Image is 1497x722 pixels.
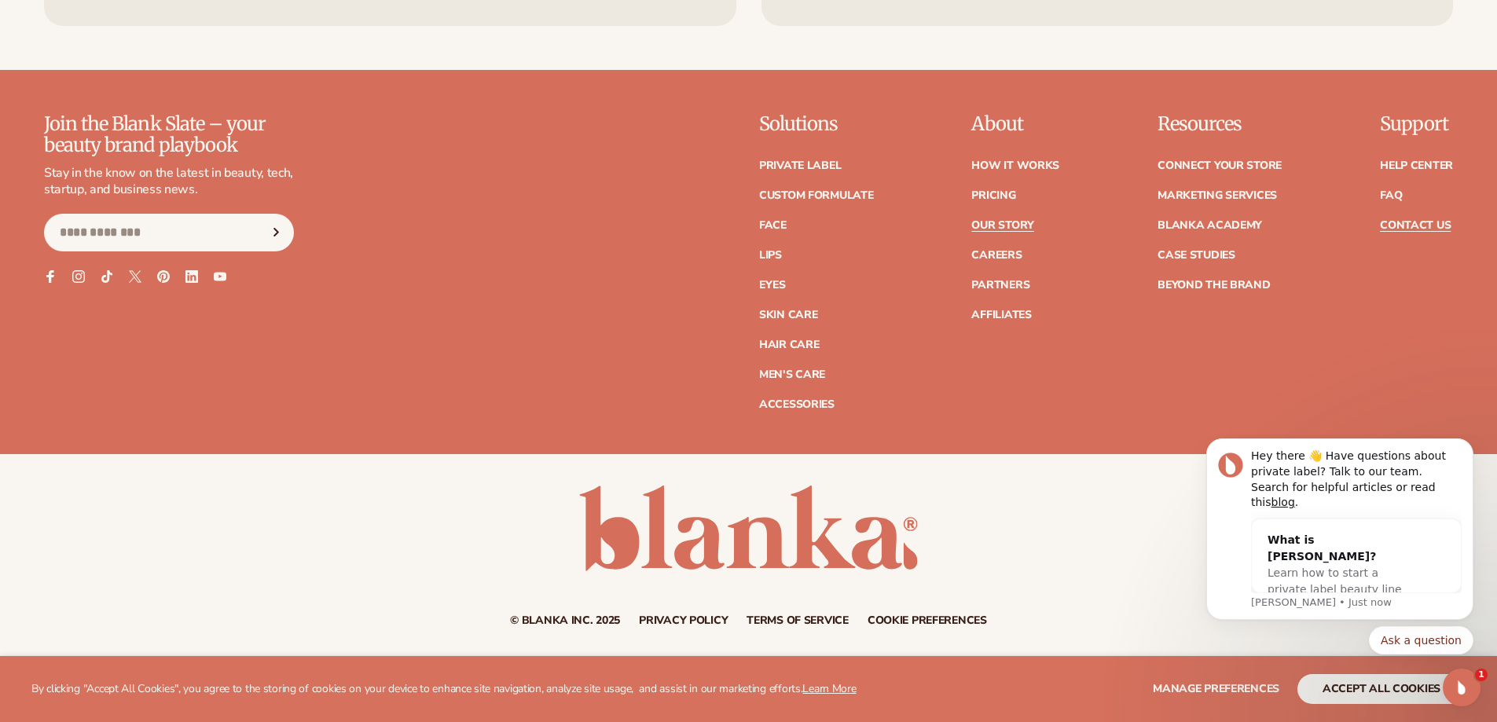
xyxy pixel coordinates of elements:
[31,683,857,696] p: By clicking "Accept All Cookies", you agree to the storing of cookies on your device to enhance s...
[759,310,817,321] a: Skin Care
[759,369,825,380] a: Men's Care
[1380,220,1451,231] a: Contact Us
[1380,114,1453,134] p: Support
[1380,190,1402,201] a: FAQ
[1158,160,1282,171] a: Connect your store
[259,214,293,251] button: Subscribe
[971,114,1059,134] p: About
[759,250,782,261] a: Lips
[44,165,294,198] p: Stay in the know on the latest in beauty, tech, startup, and business news.
[639,615,728,626] a: Privacy policy
[971,310,1031,321] a: Affiliates
[971,190,1015,201] a: Pricing
[971,250,1022,261] a: Careers
[1158,114,1282,134] p: Resources
[971,220,1033,231] a: Our Story
[1443,669,1480,706] iframe: Intercom live chat
[1158,250,1235,261] a: Case Studies
[759,160,841,171] a: Private label
[759,190,874,201] a: Custom formulate
[1153,681,1279,696] span: Manage preferences
[759,114,874,134] p: Solutions
[759,399,835,410] a: Accessories
[44,114,294,156] p: Join the Blank Slate – your beauty brand playbook
[747,615,849,626] a: Terms of service
[1380,160,1453,171] a: Help Center
[759,280,786,291] a: Eyes
[868,615,987,626] a: Cookie preferences
[510,613,620,628] small: © Blanka Inc. 2025
[1158,280,1271,291] a: Beyond the brand
[759,220,787,231] a: Face
[1158,190,1277,201] a: Marketing services
[802,681,856,696] a: Learn More
[1158,220,1262,231] a: Blanka Academy
[1183,434,1497,714] iframe: Intercom notifications message
[1153,674,1279,704] button: Manage preferences
[759,339,819,350] a: Hair Care
[971,280,1029,291] a: Partners
[971,160,1059,171] a: How It Works
[1475,669,1488,681] span: 1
